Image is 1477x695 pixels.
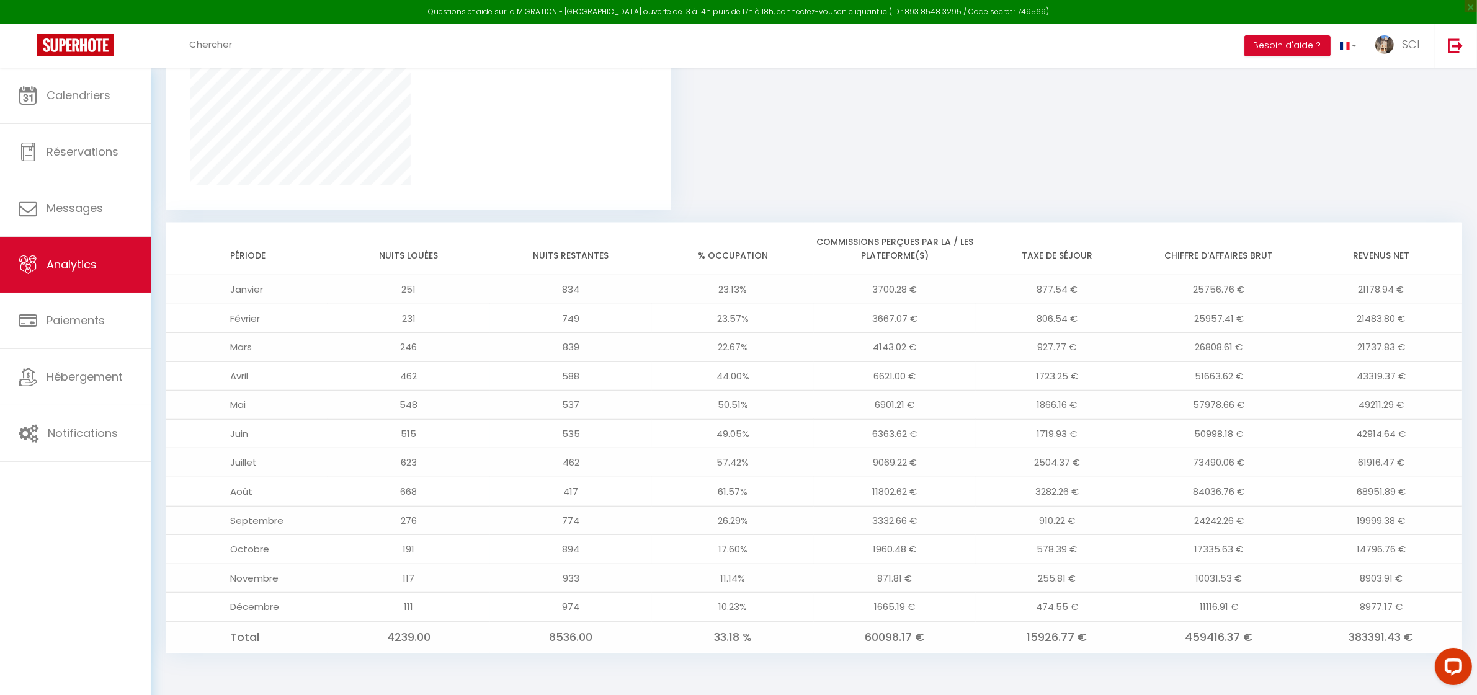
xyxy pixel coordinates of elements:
[328,361,489,391] td: 462
[490,564,652,593] td: 933
[490,333,652,362] td: 839
[1300,564,1462,593] td: 8903.91 €
[328,593,489,622] td: 111
[814,535,976,564] td: 1960.48 €
[47,312,105,328] span: Paiements
[1138,275,1300,304] td: 25756.76 €
[328,564,489,593] td: 117
[1300,448,1462,477] td: 61916.47 €
[328,304,489,333] td: 231
[814,304,976,333] td: 3667.07 €
[1138,535,1300,564] td: 17335.63 €
[652,304,814,333] td: 23.57%
[814,593,976,622] td: 1665.19 €
[1300,333,1462,362] td: 21737.83 €
[328,448,489,477] td: 623
[1138,593,1300,622] td: 11116.91 €
[976,275,1138,304] td: 877.54 €
[1138,361,1300,391] td: 51663.62 €
[1300,419,1462,448] td: 42914.64 €
[837,6,889,17] a: en cliquant ici
[490,361,652,391] td: 588
[37,34,114,56] img: Super Booking
[47,144,118,159] span: Réservations
[490,275,652,304] td: 834
[47,369,123,384] span: Hébergement
[490,448,652,477] td: 462
[328,506,489,535] td: 276
[1300,361,1462,391] td: 43319.37 €
[976,223,1138,275] th: Taxe de séjour
[976,333,1138,362] td: 927.77 €
[814,448,976,477] td: 9069.22 €
[1138,448,1300,477] td: 73490.06 €
[180,24,241,68] a: Chercher
[1300,477,1462,506] td: 68951.89 €
[166,275,328,304] td: Janvier
[1448,38,1463,53] img: logout
[652,621,814,653] td: 33.18 %
[652,506,814,535] td: 26.29%
[166,593,328,622] td: Décembre
[1138,223,1300,275] th: Chiffre d'affaires brut
[328,275,489,304] td: 251
[1138,477,1300,506] td: 84036.76 €
[1402,37,1419,52] span: SCI
[1366,24,1435,68] a: ... SCI
[1138,506,1300,535] td: 24242.26 €
[1138,391,1300,420] td: 57978.66 €
[814,275,976,304] td: 3700.28 €
[652,223,814,275] th: % Occupation
[166,391,328,420] td: Mai
[166,621,328,653] td: Total
[652,419,814,448] td: 49.05%
[166,535,328,564] td: Octobre
[166,361,328,391] td: Avril
[1138,333,1300,362] td: 26808.61 €
[47,200,103,216] span: Messages
[490,419,652,448] td: 535
[1300,304,1462,333] td: 21483.80 €
[490,391,652,420] td: 537
[490,535,652,564] td: 894
[1300,506,1462,535] td: 19999.38 €
[1300,223,1462,275] th: Revenus net
[189,38,232,51] span: Chercher
[1138,304,1300,333] td: 25957.41 €
[976,477,1138,506] td: 3282.26 €
[976,593,1138,622] td: 474.55 €
[976,448,1138,477] td: 2504.37 €
[976,304,1138,333] td: 806.54 €
[490,477,652,506] td: 417
[48,425,118,441] span: Notifications
[1138,419,1300,448] td: 50998.18 €
[328,333,489,362] td: 246
[814,333,976,362] td: 4143.02 €
[1300,621,1462,653] td: 383391.43 €
[328,621,489,653] td: 4239.00
[1300,593,1462,622] td: 8977.17 €
[490,223,652,275] th: Nuits restantes
[976,391,1138,420] td: 1866.16 €
[166,448,328,477] td: Juillet
[814,223,976,275] th: Commissions perçues par la / les plateforme(s)
[652,477,814,506] td: 61.57%
[652,448,814,477] td: 57.42%
[328,477,489,506] td: 668
[976,621,1138,653] td: 15926.77 €
[1244,35,1331,56] button: Besoin d'aide ?
[490,304,652,333] td: 749
[652,391,814,420] td: 50.51%
[166,477,328,506] td: Août
[652,275,814,304] td: 23.13%
[166,333,328,362] td: Mars
[652,564,814,593] td: 11.14%
[976,564,1138,593] td: 255.81 €
[1138,621,1300,653] td: 459416.37 €
[328,223,489,275] th: Nuits louées
[1138,564,1300,593] td: 10031.53 €
[1300,275,1462,304] td: 21178.94 €
[490,621,652,653] td: 8536.00
[1425,643,1477,695] iframe: LiveChat chat widget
